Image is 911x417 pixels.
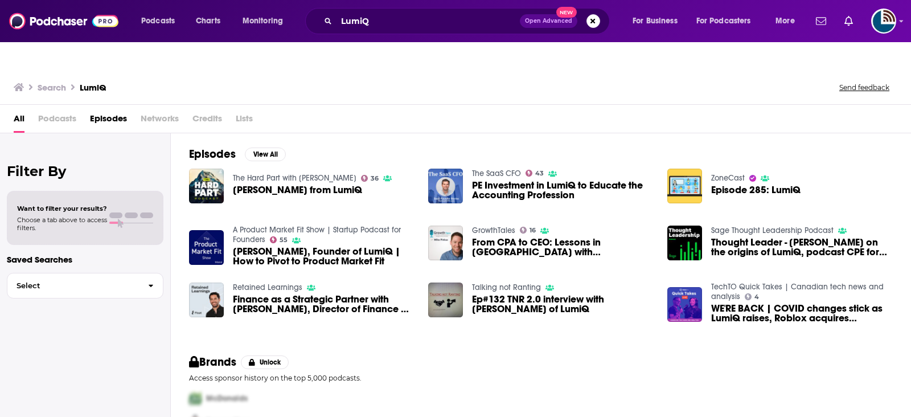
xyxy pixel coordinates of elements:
a: Michael Kravshik, Founder of LumiQ | How to Pivot to Product Market Fit [233,247,415,266]
p: Saved Searches [7,254,163,265]
a: 16 [520,227,536,234]
span: Podcasts [141,13,175,29]
a: Episodes [90,109,127,133]
a: Thought Leader - Michael Kravshik on the origins of LumiQ, podcast CPE for accountants [711,238,893,257]
span: 4 [754,295,759,300]
button: open menu [768,12,809,30]
a: 43 [526,170,544,177]
span: New [556,7,577,18]
a: Show notifications dropdown [840,11,857,31]
a: ZoneCast [711,173,745,183]
a: Talking not Ranting [472,283,541,292]
a: GrowthTales [472,226,515,235]
a: Show notifications dropdown [811,11,831,31]
img: Episode 285: LumiQ [667,169,702,203]
span: Podcasts [38,109,76,133]
p: Access sponsor history on the top 5,000 podcasts. [189,374,893,382]
a: 55 [270,236,288,243]
a: A Product Market Fit Show | Startup Podcast for Founders [233,225,401,244]
img: Podchaser - Follow, Share and Rate Podcasts [9,10,118,32]
span: Thought Leader - [PERSON_NAME] on the origins of LumiQ, podcast CPE for accountants [711,238,893,257]
img: Thought Leader - Michael Kravshik on the origins of LumiQ, podcast CPE for accountants [667,226,702,260]
img: First Pro Logo [184,387,206,410]
a: Finance as a Strategic Partner with Eleni Kasimos, Director of Finance at LumiQ [233,295,415,314]
button: open menu [133,12,190,30]
span: Ep#132 TNR 2.0 interview with [PERSON_NAME] of LumiQ [472,295,654,314]
span: McDonalds [206,394,248,403]
a: The SaaS CFO [472,169,521,178]
button: View All [245,148,286,161]
a: The Hard Part with Evan McCann [233,173,356,183]
span: Want to filter your results? [17,205,107,212]
span: Credits [192,109,222,133]
a: Episode 285: LumiQ [711,185,801,195]
span: 55 [280,238,288,243]
a: WE'RE BACK | COVID changes stick as LumiQ raises, Roblox acquires TriplePlay, and is Embedded Tec... [667,287,702,322]
span: [PERSON_NAME] from LumiQ [233,185,362,195]
h3: Search [38,82,66,93]
span: Open Advanced [525,18,572,24]
span: Charts [196,13,220,29]
div: Search podcasts, credits, & more... [316,8,621,34]
span: Select [7,282,139,289]
button: open menu [235,12,298,30]
span: From CPA to CEO: Lessons in [GEOGRAPHIC_DATA] with [PERSON_NAME] from LumiQ [472,238,654,257]
a: 36 [361,175,379,182]
button: Select [7,273,163,299]
h2: Brands [189,355,236,369]
a: PE Investment in LumiQ to Educate the Accounting Profession [472,181,654,200]
a: Charts [188,12,227,30]
a: Michael Kravshik from LumiQ [233,185,362,195]
span: Networks [141,109,179,133]
h2: Filter By [7,163,163,179]
button: Unlock [241,355,289,369]
span: For Business [633,13,678,29]
a: All [14,109,24,133]
a: From CPA to CEO: Lessons in Business Building with Michael Kravshik from LumiQ [472,238,654,257]
button: Show profile menu [871,9,896,34]
a: EpisodesView All [189,147,286,161]
span: Lists [236,109,253,133]
img: PE Investment in LumiQ to Educate the Accounting Profession [428,169,463,203]
span: 36 [371,176,379,181]
a: TechTO Quick Takes | Canadian tech news and analysis [711,282,884,301]
h3: LumiQ [80,82,106,93]
img: Finance as a Strategic Partner with Eleni Kasimos, Director of Finance at LumiQ [189,283,224,317]
span: Logged in as tdunyak [871,9,896,34]
span: 16 [530,228,536,233]
a: 4 [745,293,760,300]
span: More [775,13,795,29]
a: Retained Learnings [233,283,302,292]
img: Michael Kravshik, Founder of LumiQ | How to Pivot to Product Market Fit [189,230,224,265]
span: Finance as a Strategic Partner with [PERSON_NAME], Director of Finance at LumiQ [233,295,415,314]
span: Choose a tab above to access filters. [17,216,107,232]
span: 43 [535,171,544,176]
a: WE'RE BACK | COVID changes stick as LumiQ raises, Roblox acquires TriplePlay, and is Embedded Tec... [711,304,893,323]
button: open menu [625,12,692,30]
img: Michael Kravshik from LumiQ [189,169,224,203]
span: Monitoring [243,13,283,29]
button: open menu [689,12,768,30]
span: [PERSON_NAME], Founder of LumiQ | How to Pivot to Product Market Fit [233,247,415,266]
input: Search podcasts, credits, & more... [337,12,520,30]
h2: Episodes [189,147,236,161]
img: User Profile [871,9,896,34]
a: Ep#132 TNR 2.0 interview with Michael Kravshik of LumiQ [428,283,463,317]
button: Send feedback [836,83,893,92]
img: From CPA to CEO: Lessons in Business Building with Michael Kravshik from LumiQ [428,226,463,260]
span: For Podcasters [696,13,751,29]
button: Open AdvancedNew [520,14,577,28]
a: Sage Thought Leadership Podcast [711,226,834,235]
